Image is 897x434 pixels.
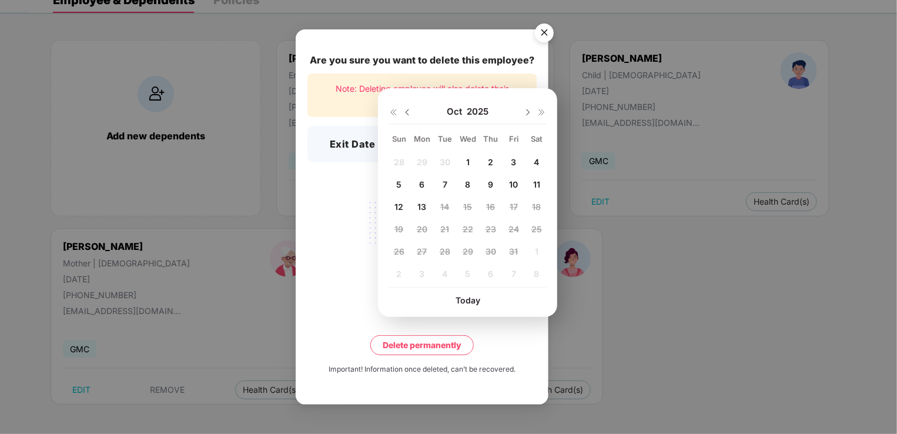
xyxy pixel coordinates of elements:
[389,133,409,144] div: Sun
[411,133,432,144] div: Mon
[456,295,480,305] span: Today
[528,18,560,50] button: Close
[330,137,376,152] h3: Exit Date
[389,108,398,117] img: svg+xml;base64,PHN2ZyB4bWxucz0iaHR0cDovL3d3dy53My5vcmcvMjAwMC9zdmciIHdpZHRoPSIxNiIgaGVpZ2h0PSIxNi...
[537,108,547,117] img: svg+xml;base64,PHN2ZyB4bWxucz0iaHR0cDovL3d3dy53My5vcmcvMjAwMC9zdmciIHdpZHRoPSIxNiIgaGVpZ2h0PSIxNi...
[434,133,455,144] div: Tue
[466,157,470,167] span: 1
[396,179,401,189] span: 5
[480,133,501,144] div: Thu
[403,108,412,117] img: svg+xml;base64,PHN2ZyBpZD0iRHJvcGRvd24tMzJ4MzIiIHhtbG5zPSJodHRwOi8vd3d3LnczLm9yZy8yMDAwL3N2ZyIgd2...
[417,202,426,212] span: 13
[370,335,474,355] button: Delete permanently
[356,195,488,287] img: svg+xml;base64,PHN2ZyB4bWxucz0iaHR0cDovL3d3dy53My5vcmcvMjAwMC9zdmciIHdpZHRoPSIyMjQiIGhlaWdodD0iMT...
[419,179,424,189] span: 6
[307,53,537,68] div: Are you sure you want to delete this employee?
[503,133,524,144] div: Fri
[447,106,467,118] span: Oct
[467,106,488,118] span: 2025
[307,74,537,118] div: Note: Deleting employee will also delete their dependents.
[511,157,516,167] span: 3
[528,18,561,51] img: svg+xml;base64,PHN2ZyB4bWxucz0iaHR0cDovL3d3dy53My5vcmcvMjAwMC9zdmciIHdpZHRoPSI1NiIgaGVpZ2h0PSI1Ni...
[329,364,516,375] div: Important! Information once deleted, can’t be recovered.
[526,133,547,144] div: Sat
[488,179,493,189] span: 9
[523,108,533,117] img: svg+xml;base64,PHN2ZyBpZD0iRHJvcGRvd24tMzJ4MzIiIHhtbG5zPSJodHRwOi8vd3d3LnczLm9yZy8yMDAwL3N2ZyIgd2...
[533,179,540,189] span: 11
[534,157,539,167] span: 4
[443,179,447,189] span: 7
[394,202,403,212] span: 12
[457,133,478,144] div: Wed
[465,179,470,189] span: 8
[488,157,493,167] span: 2
[509,179,518,189] span: 10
